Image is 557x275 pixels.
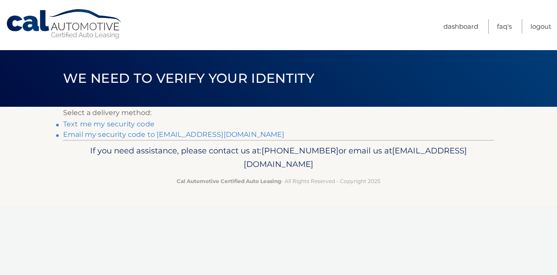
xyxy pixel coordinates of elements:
span: [PHONE_NUMBER] [262,146,339,156]
a: Cal Automotive [6,9,123,40]
p: - All Rights Reserved - Copyright 2025 [69,177,488,186]
p: Select a delivery method: [63,107,494,119]
a: Logout [530,19,551,34]
span: We need to verify your identity [63,70,314,86]
a: Text me my security code [63,120,154,128]
p: If you need assistance, please contact us at: or email us at [69,144,488,172]
a: FAQ's [497,19,512,34]
strong: Cal Automotive Certified Auto Leasing [177,178,281,184]
a: Dashboard [443,19,478,34]
a: Email my security code to [EMAIL_ADDRESS][DOMAIN_NAME] [63,130,285,139]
